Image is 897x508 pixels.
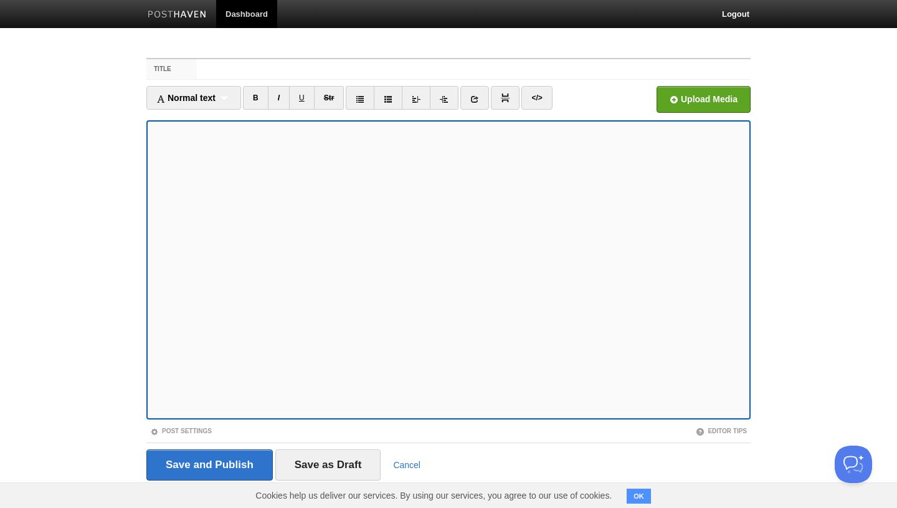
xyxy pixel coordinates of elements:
img: pagebreak-icon.png [501,93,510,102]
del: Str [324,93,335,102]
a: Editor Tips [696,428,747,434]
label: Title [146,59,197,79]
input: Save and Publish [146,449,273,481]
button: OK [627,489,651,504]
iframe: Help Scout Beacon - Open [835,446,872,483]
a: U [289,86,315,110]
input: Save as Draft [275,449,381,481]
a: </> [521,86,552,110]
a: Post Settings [150,428,212,434]
a: B [243,86,268,110]
span: Normal text [156,93,216,103]
a: Cancel [393,460,420,470]
a: Str [314,86,344,110]
img: Posthaven-bar [148,11,207,20]
span: Cookies help us deliver our services. By using our services, you agree to our use of cookies. [243,483,624,508]
a: I [268,86,290,110]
